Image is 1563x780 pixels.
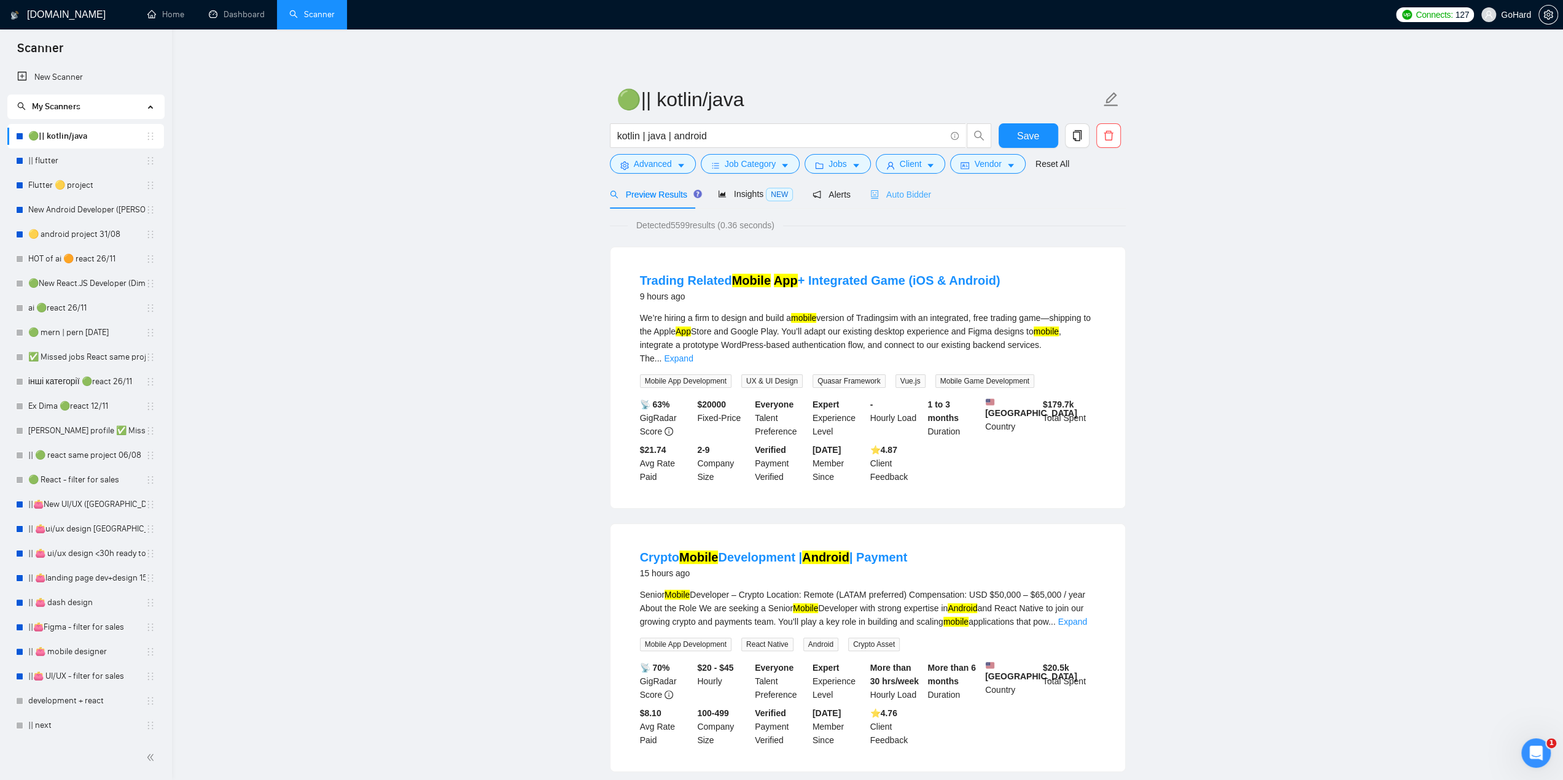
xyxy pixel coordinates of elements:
b: ⭐️ 4.87 [870,445,897,455]
span: user [1484,10,1493,19]
span: holder [146,475,155,485]
div: Experience Level [810,661,868,701]
a: Flutter 🟡 project [28,173,146,198]
span: Client [900,157,922,171]
span: 1 [1546,738,1556,748]
li: 🟢New React.JS Developer (Dima H) [7,271,164,296]
span: Job Category [725,157,776,171]
div: Payment Verified [752,443,810,484]
mark: App [774,274,798,287]
li: || 👛landing page dev+design 15/10 example added [7,566,164,590]
a: Reset All [1035,157,1069,171]
span: Quasar Framework [813,374,886,388]
div: GigRadar Score [637,661,695,701]
a: || flutter [28,149,146,173]
b: $8.10 [640,708,661,718]
li: || 👛 mobile designer [7,639,164,664]
li: || 👛 dash design [7,590,164,615]
a: setting [1538,10,1558,20]
mark: Mobile [732,274,771,287]
b: 1 to 3 months [927,400,959,423]
b: More than 30 hrs/week [870,663,919,686]
li: ||👛Figma - filter for sales [7,615,164,639]
b: Everyone [755,663,793,673]
a: 🟢New React.JS Developer (Dima H) [28,271,146,296]
span: React Native [741,638,793,651]
span: search [17,102,26,110]
span: Insights [718,189,793,199]
div: 9 hours ago [640,289,1000,304]
span: holder [146,352,155,362]
span: Preview Results [610,190,698,199]
span: user [886,161,895,170]
a: || 👛landing page dev+design 15/10 example added [28,566,146,590]
button: folderJobscaret-down [805,154,871,174]
a: || next [28,713,146,738]
span: holder [146,573,155,583]
span: info-circle [665,427,673,436]
li: 🟡 android project 31/08 [7,222,164,247]
li: ||👛 UI/UX - filter for sales [7,664,164,689]
span: UX & UI Design [741,374,803,388]
span: holder [146,328,155,338]
b: Verified [755,708,786,718]
span: holder [146,696,155,706]
b: - [870,400,873,409]
b: ⭐️ 4.76 [870,708,897,718]
li: New Android Developer (Bohdan) [7,198,164,222]
a: development + react [28,689,146,713]
span: double-left [146,751,158,763]
mark: Android [802,550,849,564]
li: ✅ Missed jobs React same project 23/08 [7,345,164,369]
span: holder [146,205,155,215]
span: bars [711,161,720,170]
input: Search Freelance Jobs... [617,128,945,144]
img: 🇺🇸 [986,661,994,670]
li: || flutter [7,149,164,173]
button: userClientcaret-down [876,154,946,174]
b: $20 - $45 [697,663,733,673]
span: search [967,130,991,141]
span: Detected 5599 results (0.36 seconds) [628,218,783,232]
div: 15 hours ago [640,566,908,581]
b: 📡 70% [640,663,670,673]
span: ... [655,353,662,363]
button: setting [1538,5,1558,25]
div: GigRadar Score [637,398,695,438]
b: Everyone [755,400,793,409]
span: Alerts [813,190,851,199]
span: idcard [961,161,969,170]
b: $ 20.5k [1043,663,1069,673]
span: holder [146,598,155,608]
li: Igor profile ✅ Missed jobs React not take to 2025 26/11 [7,419,164,443]
b: $21.74 [640,445,666,455]
div: Payment Verified [752,706,810,747]
button: barsJob Categorycaret-down [701,154,800,174]
span: robot [870,190,879,199]
a: searchScanner [289,9,335,20]
span: holder [146,180,155,190]
div: Avg Rate Paid [637,443,695,484]
span: info-circle [665,690,673,699]
span: holder [146,156,155,166]
a: || 👛ui/ux design [GEOGRAPHIC_DATA] 08/02 [28,517,146,541]
span: holder [146,401,155,411]
button: copy [1065,123,1089,148]
div: Member Since [810,706,868,747]
span: edit [1103,91,1119,107]
div: Avg Rate Paid [637,706,695,747]
div: Senior Developer – Crypto Location: Remote (LATAM preferred) Compensation: USD $50,000 – $65,000 ... [640,588,1096,628]
mark: mobile [943,617,969,627]
div: Tooltip anchor [692,188,703,199]
span: folder [815,161,824,170]
a: 🟢 mern | pern [DATE] [28,320,146,345]
b: 2-9 [697,445,709,455]
a: Ex Dima 🟢react 12/11 [28,394,146,419]
button: delete [1096,123,1121,148]
a: 🟡 android project 31/08 [28,222,146,247]
b: [GEOGRAPHIC_DATA] [985,398,1077,418]
span: NEW [766,188,793,201]
a: [PERSON_NAME] profile ✅ Missed jobs React not take to 2025 26/11 [28,419,146,443]
span: holder [146,549,155,558]
div: Experience Level [810,398,868,438]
